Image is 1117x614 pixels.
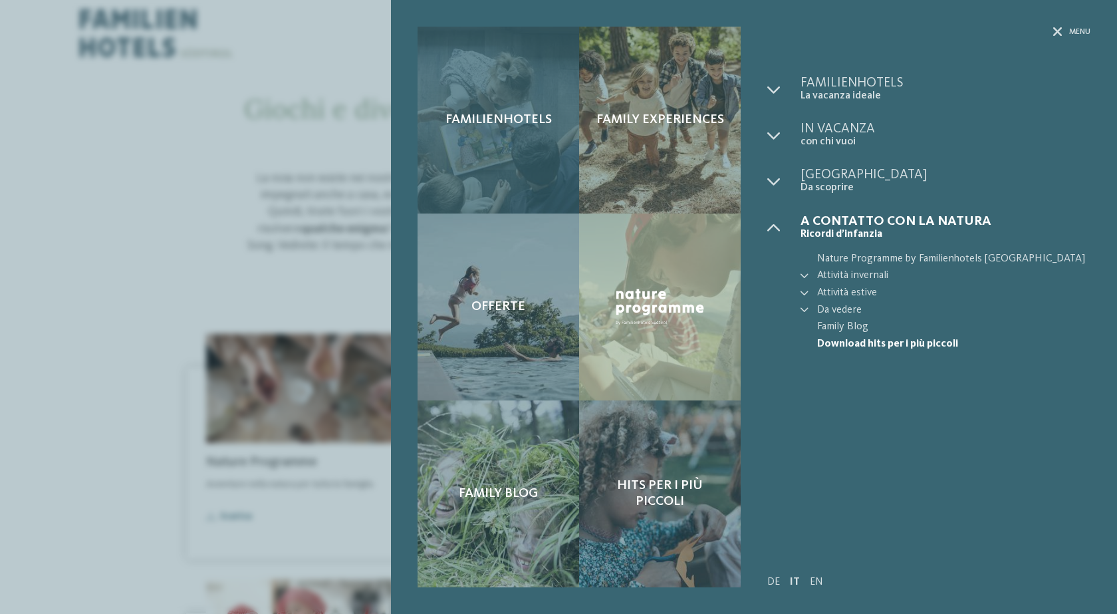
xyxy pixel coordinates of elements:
span: La vacanza ideale [801,90,1090,102]
span: Offerte [471,299,525,315]
a: Immagini da colorare, enigmi, storie e tanto altro Family experiences [579,27,741,214]
span: [GEOGRAPHIC_DATA] [801,168,1090,182]
a: [GEOGRAPHIC_DATA] Da scoprire [801,168,1090,194]
a: Attività estive [817,285,1090,302]
a: In vacanza con chi vuoi [801,122,1090,148]
a: Immagini da colorare, enigmi, storie e tanto altro Offerte [418,214,579,400]
span: Family experiences [596,112,724,128]
span: Menu [1069,27,1090,38]
a: Immagini da colorare, enigmi, storie e tanto altro Nature Programme [579,214,741,400]
a: Familienhotels La vacanza ideale [801,77,1090,102]
a: Da vedere [817,302,1090,319]
span: Da scoprire [801,182,1090,194]
span: Ricordi d’infanzia [801,228,1090,241]
span: Nature Programme by Familienhotels [GEOGRAPHIC_DATA] [817,251,1090,268]
a: Immagini da colorare, enigmi, storie e tanto altro Family Blog [418,400,579,587]
span: Family Blog [817,319,1090,336]
a: EN [810,577,823,587]
a: Family Blog [801,319,1090,336]
a: Immagini da colorare, enigmi, storie e tanto altro Familienhotels [418,27,579,214]
a: DE [767,577,780,587]
span: Family Blog [459,486,538,502]
span: Hits per i più piccoli [592,478,727,510]
span: Familienhotels [445,112,552,128]
span: Download hits per i più piccoli [817,336,1090,353]
span: A contatto con la natura [801,215,1090,228]
a: Attività invernali [817,267,1090,285]
span: In vacanza [801,122,1090,136]
a: Nature Programme by Familienhotels [GEOGRAPHIC_DATA] [801,251,1090,268]
a: Download hits per i più piccoli [801,336,1090,353]
a: IT [790,577,800,587]
a: A contatto con la natura Ricordi d’infanzia [801,215,1090,241]
img: Nature Programme [612,285,707,329]
span: Familienhotels [801,77,1090,90]
span: con chi vuoi [801,136,1090,148]
a: Immagini da colorare, enigmi, storie e tanto altro Hits per i più piccoli [579,400,741,587]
